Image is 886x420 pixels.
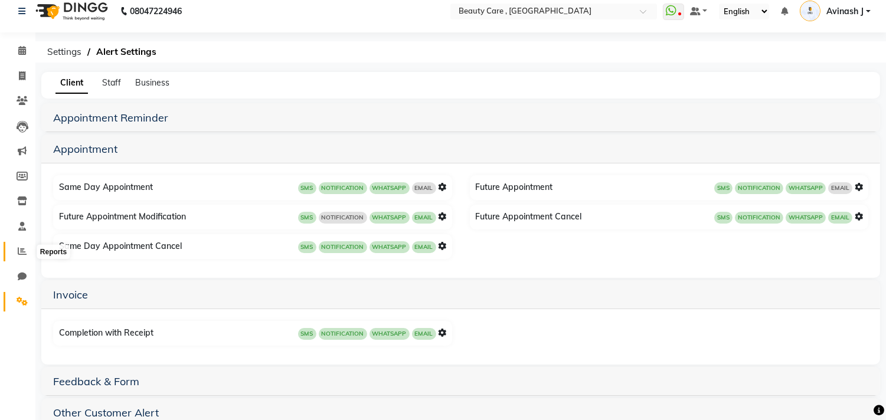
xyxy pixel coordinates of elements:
span: WHATSAPP [786,212,826,224]
span: EMAIL [412,241,436,253]
span: NOTIFICATION [735,182,783,194]
span: SMS [298,328,316,340]
span: SMS [298,241,316,253]
div: Future Appointment Modification [56,208,452,227]
span: WHATSAPP [370,212,410,224]
span: EMAIL [412,182,436,194]
span: EMAIL [412,328,436,340]
a: Invoice [53,288,88,301]
span: WHATSAPP [370,241,410,253]
span: WHATSAPP [786,182,826,194]
span: Settings [41,41,87,63]
a: Appointment [53,142,117,156]
span: SMS [714,182,733,194]
span: Client [55,73,88,94]
span: EMAIL [828,182,852,194]
span: Alert Settings [90,41,162,63]
span: EMAIL [828,212,852,224]
span: NOTIFICATION [735,212,783,224]
span: Business [135,77,169,88]
span: NOTIFICATION [319,241,367,253]
div: Future Appointment [473,178,869,197]
div: Same Day Appointment Cancel [56,237,452,256]
span: SMS [298,182,316,194]
div: Future Appointment Cancel [473,208,869,227]
span: EMAIL [412,212,436,224]
span: Avinash J [826,5,864,18]
a: Other Customer Alert [53,406,159,419]
img: Avinash J [800,1,820,21]
div: Completion with Receipt [56,324,452,343]
span: NOTIFICATION [319,212,367,224]
div: Same Day Appointment [56,178,452,197]
span: WHATSAPP [370,328,410,340]
span: WHATSAPP [370,182,410,194]
span: Staff [102,77,121,88]
div: Reports [37,245,70,259]
span: NOTIFICATION [319,182,367,194]
span: SMS [714,212,733,224]
a: Appointment Reminder [53,111,168,124]
span: SMS [298,212,316,224]
a: Feedback & Form [53,375,139,388]
span: NOTIFICATION [319,328,367,340]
